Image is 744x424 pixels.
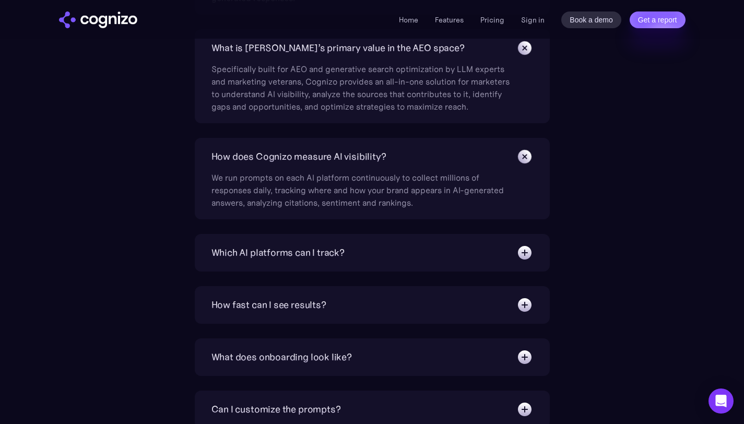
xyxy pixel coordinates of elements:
a: Pricing [480,15,504,25]
div: Specifically built for AEO and generative search optimization by LLM experts and marketing vetera... [211,56,514,113]
div: We run prompts on each AI platform continuously to collect millions of responses daily, tracking ... [211,165,514,209]
div: How fast can I see results? [211,298,326,312]
div: Which AI platforms can I track? [211,245,345,260]
div: Can I customize the prompts? [211,402,341,417]
a: Features [435,15,464,25]
a: Get a report [630,11,686,28]
a: home [59,11,137,28]
a: Home [399,15,418,25]
div: Open Intercom Messenger [708,388,734,414]
div: What does onboarding look like? [211,350,352,364]
img: cognizo logo [59,11,137,28]
div: What is [PERSON_NAME]’s primary value in the AEO space? [211,41,465,55]
div: How does Cognizo measure AI visibility? [211,149,386,164]
a: Sign in [521,14,545,26]
a: Book a demo [561,11,621,28]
